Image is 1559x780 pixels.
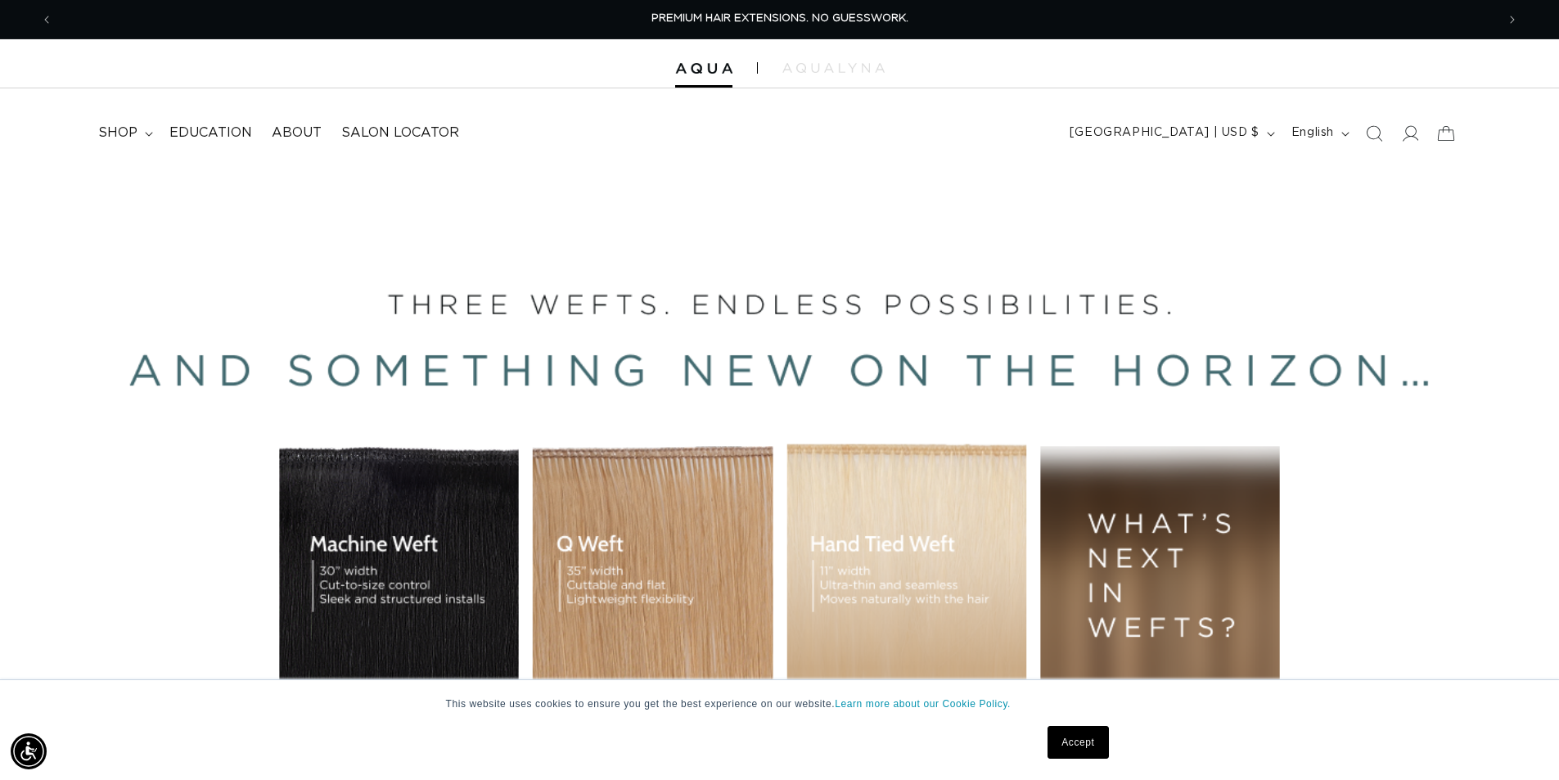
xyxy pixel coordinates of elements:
span: PREMIUM HAIR EXTENSIONS. NO GUESSWORK. [651,13,908,24]
span: About [272,124,322,142]
button: Previous announcement [29,4,65,35]
a: Learn more about our Cookie Policy. [835,698,1011,710]
a: Accept [1048,726,1108,759]
a: Salon Locator [331,115,469,151]
span: shop [98,124,137,142]
div: Accessibility Menu [11,733,47,769]
span: Salon Locator [341,124,459,142]
summary: shop [88,115,160,151]
summary: Search [1356,115,1392,151]
a: About [262,115,331,151]
span: Education [169,124,252,142]
button: English [1282,118,1356,149]
img: aqualyna.com [782,63,885,73]
a: Education [160,115,262,151]
button: [GEOGRAPHIC_DATA] | USD $ [1060,118,1282,149]
span: English [1291,124,1334,142]
img: Aqua Hair Extensions [675,63,732,74]
span: [GEOGRAPHIC_DATA] | USD $ [1070,124,1259,142]
p: This website uses cookies to ensure you get the best experience on our website. [446,697,1114,711]
button: Next announcement [1494,4,1530,35]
